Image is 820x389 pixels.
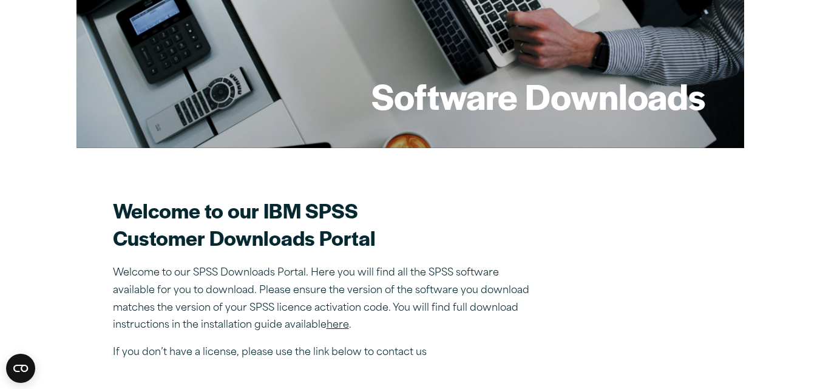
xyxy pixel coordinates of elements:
h2: Welcome to our IBM SPSS Customer Downloads Portal [113,197,538,251]
p: If you don’t have a license, please use the link below to contact us [113,344,538,362]
a: here [327,320,349,330]
p: Welcome to our SPSS Downloads Portal. Here you will find all the SPSS software available for you ... [113,265,538,334]
h1: Software Downloads [371,72,705,120]
button: Open CMP widget [6,354,35,383]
